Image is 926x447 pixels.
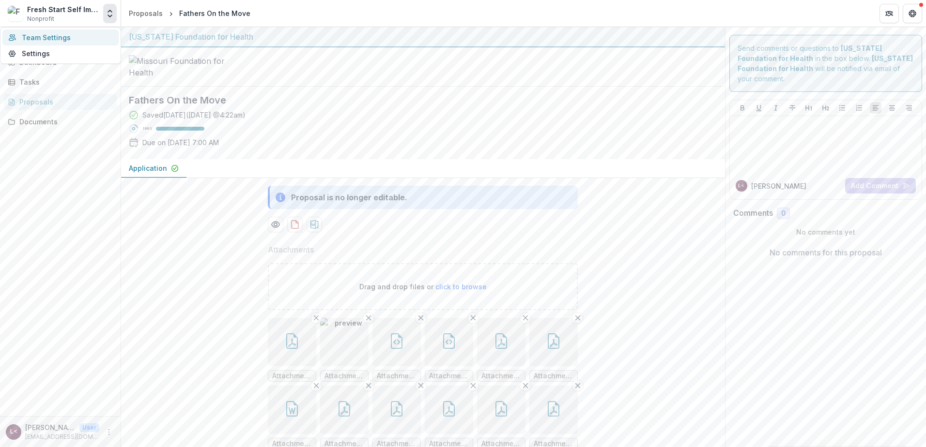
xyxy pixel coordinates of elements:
[4,94,117,110] a: Proposals
[27,4,99,15] div: Fresh Start Self Improvement Center Inc.
[903,4,922,23] button: Get Help
[372,318,421,382] div: Remove FileAttachments/6860/Application2.html
[125,6,254,20] nav: breadcrumb
[870,102,881,114] button: Align Left
[142,137,219,148] p: Due on [DATE] 7:00 AM
[359,282,487,292] p: Drag and drop files or
[129,94,702,106] h2: Fathers On the Move
[520,312,531,324] button: Remove File
[10,429,17,435] div: Lester Gillespie <lestergillespie@yahoo.com>
[520,380,531,391] button: Remove File
[79,423,99,432] p: User
[25,432,99,441] p: [EMAIL_ADDRESS][DOMAIN_NAME]
[820,102,832,114] button: Heading 2
[8,6,23,21] img: Fresh Start Self Improvement Center Inc.
[534,372,573,380] span: Attachments/6860/Application Narrative.pdf
[129,31,717,43] div: [US_STATE] Foundation for Health
[467,312,479,324] button: Remove File
[377,372,417,380] span: Attachments/6860/Application2.html
[268,217,283,232] button: Preview 3cc963ae-d096-4f61-88e7-3f7aa2de47e1-0.pdf
[729,35,923,92] div: Send comments or questions to in the box below. will be notified via email of your comment.
[787,102,798,114] button: Strike
[142,110,246,120] div: Saved [DATE] ( [DATE] @ 4:22am )
[429,372,469,380] span: Attachments/6776/Application1.html
[886,102,898,114] button: Align Center
[363,312,374,324] button: Remove File
[572,380,584,391] button: Remove File
[287,217,303,232] button: download-proposal
[733,209,773,218] h2: Comments
[770,247,882,258] p: No comments for this proposal
[272,372,312,380] span: Attachments/6860/signed [PERSON_NAME][GEOGRAPHIC_DATA] MOA [DATE] (1).pdf
[836,102,848,114] button: Bullet List
[19,97,109,107] div: Proposals
[320,318,369,382] div: Remove FilepreviewAttachments/6860/fy 24 Projected Approved Budget (1).png
[291,192,407,203] div: Proposal is no longer editable.
[903,102,915,114] button: Align Right
[467,380,479,391] button: Remove File
[324,372,364,380] span: Attachments/6860/fy 24 Projected Approved Budget (1).png
[781,209,786,218] span: 0
[268,244,314,255] p: Attachments
[529,318,578,382] div: Remove FileAttachments/6860/Application Narrative.pdf
[751,181,806,191] p: [PERSON_NAME]
[310,380,322,391] button: Remove File
[4,74,117,90] a: Tasks
[435,283,487,291] span: click to browse
[803,102,815,114] button: Heading 1
[845,178,916,194] button: Add Comment
[25,422,76,432] p: [PERSON_NAME] <[EMAIL_ADDRESS][DOMAIN_NAME]>
[4,114,117,130] a: Documents
[125,6,167,20] a: Proposals
[853,102,865,114] button: Ordered List
[27,15,54,23] span: Nonprofit
[103,4,117,23] button: Open entity switcher
[738,183,744,188] div: Lester Gillespie <lestergillespie@yahoo.com>
[415,312,427,324] button: Remove File
[477,318,525,382] div: Remove FileAttachments/6860/FOTM Implementation Plan.pdf
[307,217,322,232] button: download-proposal
[320,318,369,366] img: preview
[268,318,316,382] div: Remove FileAttachments/6860/signed [PERSON_NAME][GEOGRAPHIC_DATA] MOA [DATE] (1).pdf
[425,318,473,382] div: Remove FileAttachments/6776/Application1.html
[179,8,250,18] div: Fathers On the Move
[19,77,109,87] div: Tasks
[19,117,109,127] div: Documents
[103,426,115,438] button: More
[363,380,374,391] button: Remove File
[310,312,322,324] button: Remove File
[770,102,782,114] button: Italicize
[733,227,919,237] p: No comments yet
[572,312,584,324] button: Remove File
[880,4,899,23] button: Partners
[129,8,163,18] div: Proposals
[415,380,427,391] button: Remove File
[753,102,765,114] button: Underline
[481,372,521,380] span: Attachments/6860/FOTM Implementation Plan.pdf
[129,55,226,78] img: Missouri Foundation for Health
[737,102,748,114] button: Bold
[142,125,152,132] p: 100 %
[129,163,167,173] p: Application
